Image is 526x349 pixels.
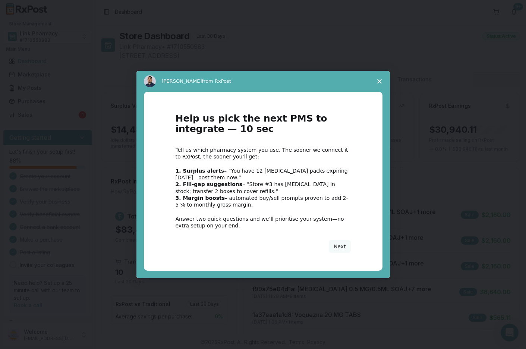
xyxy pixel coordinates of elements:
[176,181,351,194] div: – “Store #3 has [MEDICAL_DATA] in stock; transfer 2 boxes to cover refills.”
[176,167,351,181] div: – “You have 12 [MEDICAL_DATA] packs expiring [DATE]—post them now.”
[202,78,231,84] span: from RxPost
[176,195,351,208] div: – automated buy/sell prompts proven to add 2-5 % to monthly gross margin.
[176,195,225,201] b: 3. Margin boosts
[176,168,224,174] b: 1. Surplus alerts
[369,71,390,92] span: Close survey
[176,216,351,229] div: Answer two quick questions and we’ll prioritise your system—no extra setup on your end.
[176,147,351,160] div: Tell us which pharmacy system you use. The sooner we connect it to RxPost, the sooner you’ll get:
[176,113,351,139] h1: Help us pick the next PMS to integrate — 10 sec
[329,240,351,253] button: Next
[144,75,156,87] img: Profile image for Manuel
[176,181,243,187] b: 2. Fill-gap suggestions
[162,78,202,84] span: [PERSON_NAME]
